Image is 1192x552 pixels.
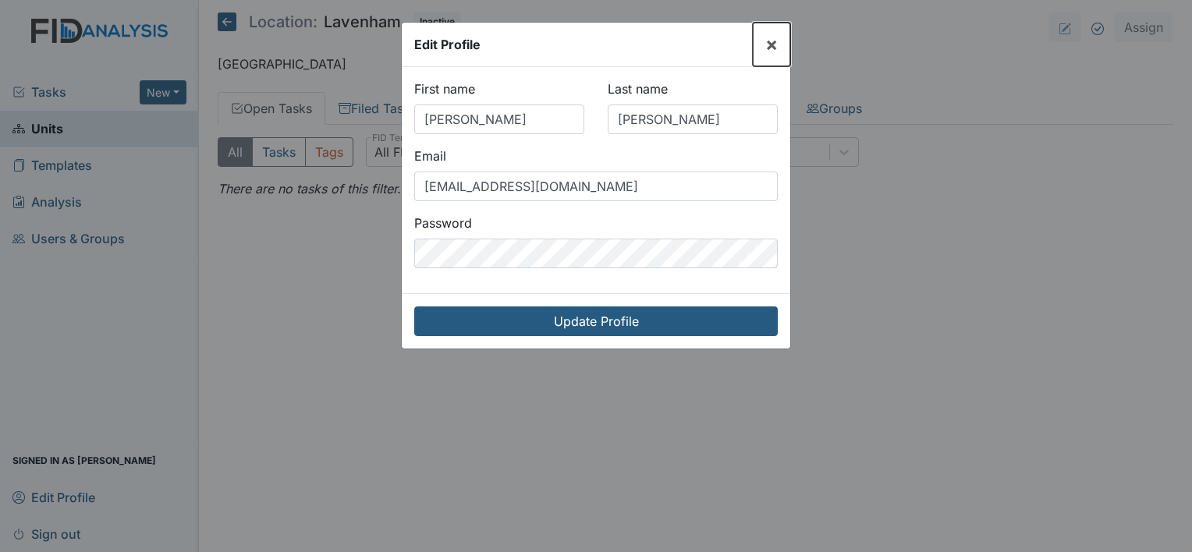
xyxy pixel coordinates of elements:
[414,214,472,232] label: Password
[608,104,778,134] input: Last Name
[414,147,446,165] label: Email
[753,23,790,66] button: Close
[414,35,481,54] div: Edit Profile
[414,172,778,201] input: Email
[414,104,584,134] input: First Name
[414,306,778,336] input: Update Profile
[414,80,475,98] label: First name
[608,80,668,98] label: Last name
[765,33,778,55] span: ×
